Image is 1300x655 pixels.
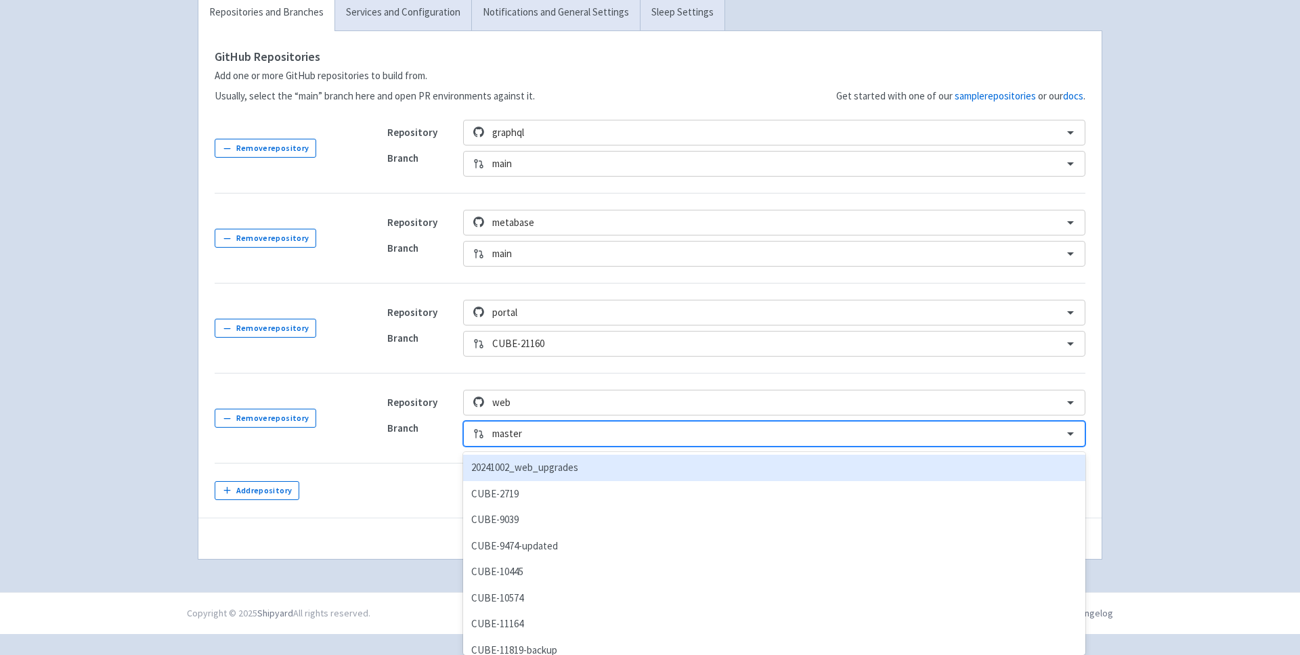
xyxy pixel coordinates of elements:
p: Get started with one of our or our . [836,89,1085,104]
div: CUBE-2719 [463,481,1085,507]
strong: Branch [387,332,418,344]
strong: Repository [387,396,437,409]
p: Add one or more GitHub repositories to build from. [215,68,535,84]
p: Usually, select the “main” branch here and open PR environments against it. [215,89,535,104]
strong: Repository [387,216,437,229]
button: Removerepository [215,139,316,158]
a: samplerepositories [955,89,1036,102]
div: CUBE-10445 [463,559,1085,585]
a: Shipyard [257,607,293,619]
button: Addrepository [215,481,299,500]
strong: GitHub Repositories [215,49,320,64]
div: Copyright © 2025 All rights reserved. [187,606,370,620]
button: Removerepository [215,409,316,428]
strong: Branch [387,152,418,164]
strong: Repository [387,126,437,139]
div: CUBE-11164 [463,611,1085,637]
strong: Repository [387,306,437,319]
div: CUBE-9474-updated [463,533,1085,560]
button: Removerepository [215,229,316,248]
div: 20241002_web_upgrades [463,455,1085,481]
a: Changelog [1070,607,1113,619]
a: docs [1063,89,1083,102]
strong: Branch [387,242,418,254]
strong: Branch [387,422,418,434]
button: Removerepository [215,319,316,338]
div: CUBE-10574 [463,585,1085,612]
div: CUBE-9039 [463,507,1085,533]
